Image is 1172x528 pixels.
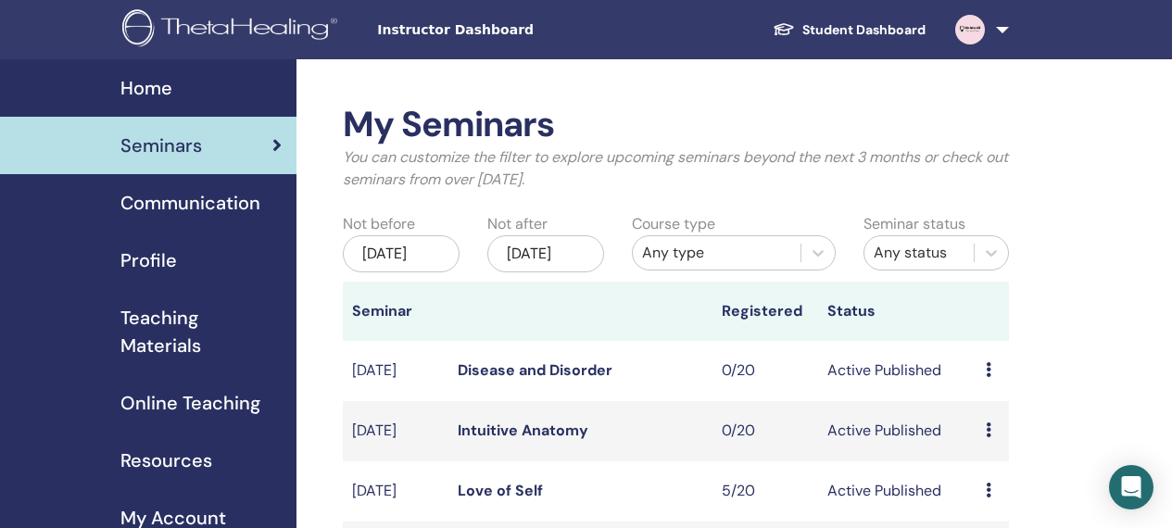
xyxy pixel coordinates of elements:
td: Active Published [818,341,977,401]
div: [DATE] [487,235,604,272]
a: Disease and Disorder [458,360,612,380]
p: You can customize the filter to explore upcoming seminars beyond the next 3 months or check out s... [343,146,1009,191]
td: [DATE] [343,401,448,461]
img: logo.png [122,9,344,51]
span: Teaching Materials [120,304,282,359]
img: graduation-cap-white.svg [773,21,795,37]
span: Seminars [120,132,202,159]
span: Resources [120,446,212,474]
label: Not after [487,213,548,235]
label: Not before [343,213,415,235]
div: Any type [642,242,791,264]
label: Seminar status [863,213,965,235]
span: Instructor Dashboard [377,20,655,40]
label: Course type [632,213,715,235]
td: [DATE] [343,341,448,401]
div: [DATE] [343,235,460,272]
td: 0/20 [712,401,818,461]
td: [DATE] [343,461,448,522]
h2: My Seminars [343,104,1009,146]
span: Profile [120,246,177,274]
a: Love of Self [458,481,543,500]
td: 5/20 [712,461,818,522]
span: Communication [120,189,260,217]
a: Student Dashboard [758,13,940,47]
th: Status [818,282,977,341]
span: Home [120,74,172,102]
div: Any status [874,242,964,264]
td: Active Published [818,461,977,522]
div: Open Intercom Messenger [1109,465,1153,509]
a: Intuitive Anatomy [458,421,588,440]
td: 0/20 [712,341,818,401]
td: Active Published [818,401,977,461]
span: Online Teaching [120,389,260,417]
th: Registered [712,282,818,341]
img: default.jpg [955,15,985,44]
th: Seminar [343,282,448,341]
